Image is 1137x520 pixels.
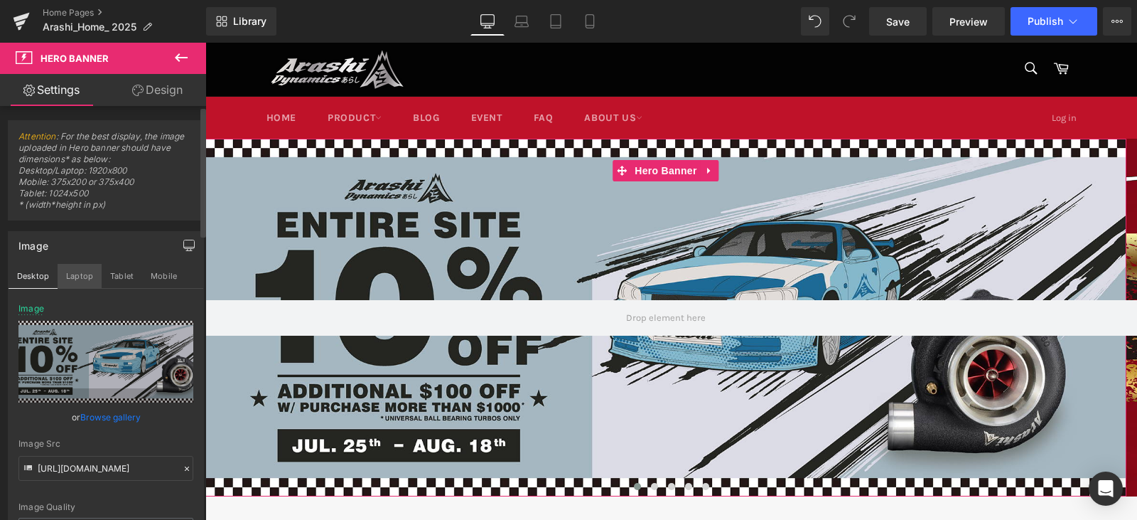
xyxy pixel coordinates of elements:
[193,54,248,96] a: BLOG
[1028,16,1063,27] span: Publish
[505,7,539,36] a: Laptop
[539,7,573,36] a: Tablet
[1089,472,1123,506] div: Open Intercom Messenger
[839,55,878,96] a: Log in
[18,410,193,425] div: or
[370,477,562,497] span: POPULAR PRODUCTS
[41,53,109,64] span: Hero Banner
[43,7,206,18] a: Home Pages
[47,54,105,96] a: Home
[835,7,863,36] button: Redo
[43,21,136,33] span: Arashi_Home_ 2025
[495,117,514,139] a: Expand / Collapse
[206,7,276,36] a: New Library
[949,14,988,29] span: Preview
[102,264,142,288] button: Tablet
[142,264,185,288] button: Mobile
[932,7,1005,36] a: Preview
[18,502,193,512] div: Image Quality
[1011,7,1097,36] button: Publish
[314,54,362,96] a: FAQ
[365,54,451,96] a: ABOUT US
[18,456,193,481] input: Link
[18,439,193,449] div: Image Src
[18,232,48,252] div: Image
[252,54,311,96] a: EVENT
[61,7,203,46] img: Arashi Dynamics
[18,131,193,220] span: : For the best display, the image uploaded in Hero banner should have dimensions* as below: Deskt...
[801,7,829,36] button: Undo
[1103,7,1131,36] button: More
[18,131,56,142] a: Attention
[886,14,910,29] span: Save
[108,54,190,96] a: Product
[573,7,607,36] a: Mobile
[470,7,505,36] a: Desktop
[233,15,266,28] span: Library
[426,117,495,139] span: Hero Banner
[58,264,102,288] button: Laptop
[80,405,141,430] a: Browse gallery
[9,264,58,288] button: Desktop
[106,74,209,106] a: Design
[18,304,44,314] div: Image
